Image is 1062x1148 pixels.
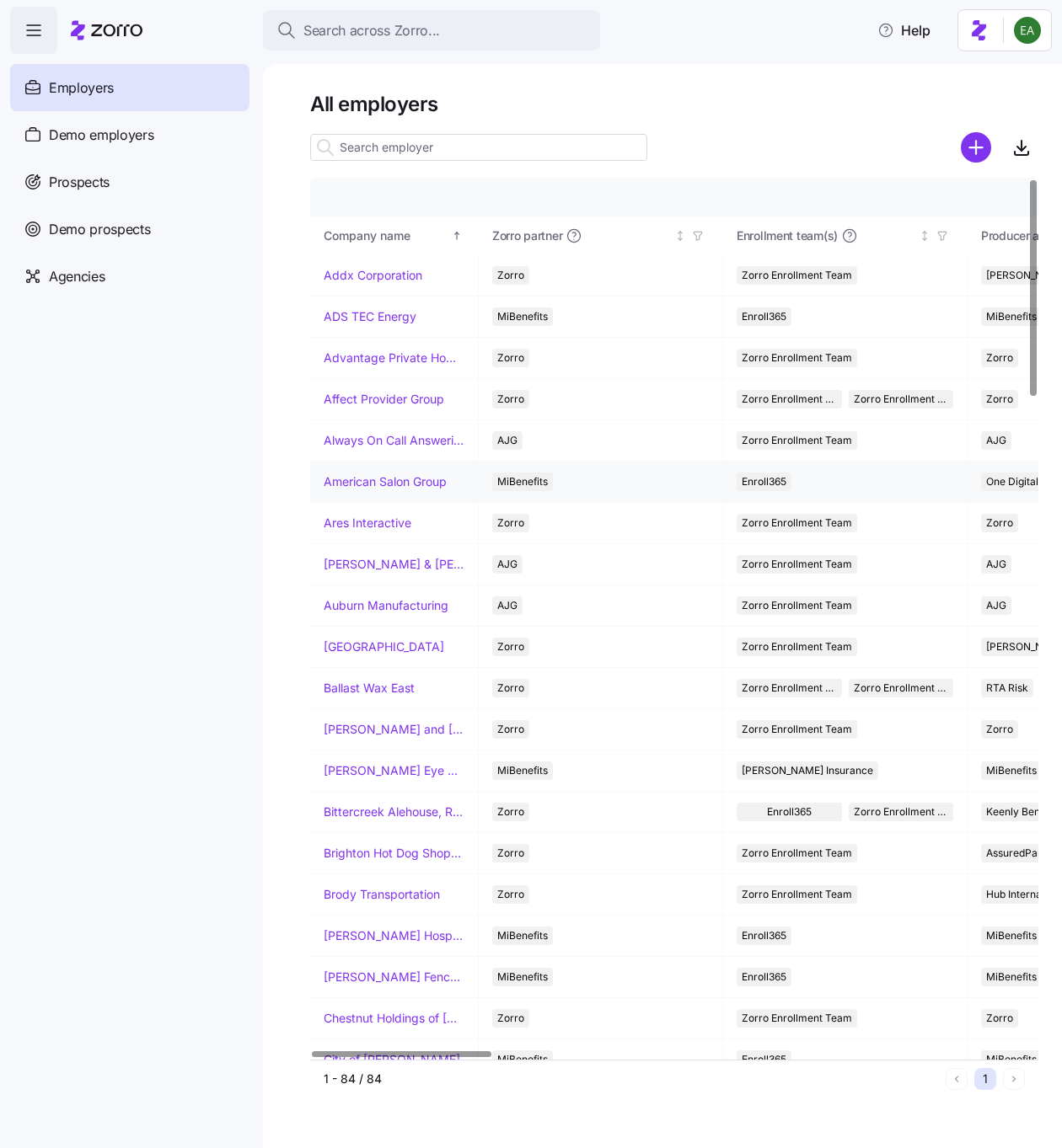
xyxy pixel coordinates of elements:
a: Ballast Wax East [324,680,415,697]
span: MiBenefits [986,926,1037,945]
a: Advantage Private Home Care [324,350,464,366]
span: Zorro Enrollment Team [742,431,852,450]
span: Zorro [986,1009,1013,1028]
span: Enroll365 [742,968,786,986]
span: Agencies [49,266,105,287]
span: Zorro Enrollment Team [742,514,852,532]
div: Not sorted [919,230,931,242]
span: Enroll365 [767,803,812,821]
span: AJG [497,431,518,450]
a: Affect Provider Group [324,391,444,408]
span: AJG [986,596,1006,615]
span: One Digital [986,473,1038,491]
a: [PERSON_NAME] and [PERSON_NAME]'s Furniture [324,721,464,738]
span: Zorro Enrollment Team [742,555,852,574]
span: Zorro partner [492,227,562,244]
span: Enroll365 [742,307,786,326]
span: MiBenefits [986,968,1037,986]
a: Demo employers [10,111,249,158]
div: Company name [324,227,448,245]
span: AJG [497,555,518,574]
th: Zorro partnerNot sorted [479,216,723,255]
span: Zorro [497,679,524,697]
span: Zorro [497,266,524,285]
span: MiBenefits [497,761,548,780]
span: Zorro [986,349,1013,367]
a: Brody Transportation [324,886,440,903]
span: Help [877,20,931,40]
a: Bittercreek Alehouse, Red Feather Lounge, Diablo & Sons Saloon [324,804,464,820]
span: Zorro Enrollment Team [742,390,837,408]
span: Prospects [49,172,110,193]
span: Zorro [497,1009,524,1028]
a: Employers [10,64,249,111]
a: Chestnut Holdings of [US_STATE] Inc [324,1010,464,1027]
span: MiBenefits [497,926,548,945]
span: Employers [49,77,114,99]
img: 825f81ac18705407de6586dd0afd9873 [1014,17,1041,44]
span: Zorro [497,514,524,532]
a: Always On Call Answering Service [324,432,464,449]
div: Not sorted [674,230,686,242]
a: Agencies [10,253,249,300]
span: Zorro Enrollment Team [742,844,852,862]
span: Enroll365 [742,926,786,945]
span: Zorro Enrollment Team [854,803,949,821]
span: Zorro [497,638,524,656]
a: [PERSON_NAME] Eye Associates [324,762,464,779]
span: Zorro Enrollment Team [742,1009,852,1028]
span: AJG [986,431,1006,450]
a: Ares Interactive [324,515,411,531]
a: American Salon Group [324,473,447,490]
span: Zorro [497,885,524,904]
span: Zorro [986,720,1013,739]
a: Prospects [10,158,249,206]
svg: add icon [961,132,991,163]
span: MiBenefits [497,473,548,491]
a: [PERSON_NAME] & [PERSON_NAME]'s [324,556,464,573]
span: Zorro [986,514,1013,532]
span: Enroll365 [742,473,786,491]
span: Demo prospects [49,219,151,240]
span: MiBenefits [986,761,1037,780]
span: Zorro [497,844,524,862]
a: ADS TEC Energy [324,308,416,325]
span: Zorro Enrollment Experts [854,679,949,697]
button: Help [864,13,944,47]
span: Enrollment team(s) [737,227,838,244]
button: 1 [974,1068,996,1090]
span: Zorro Enrollment Team [742,885,852,904]
div: 1 - 84 / 84 [324,1071,939,1087]
span: Demo employers [49,125,154,146]
span: Zorro Enrollment Team [742,266,852,285]
span: Zorro Enrollment Team [742,349,852,367]
button: Search across Zorro... [263,10,600,51]
span: Zorro [497,349,524,367]
span: Search across Zorro... [303,20,440,41]
span: MiBenefits [497,307,548,326]
input: Search employer [310,134,647,161]
th: Company nameSorted ascending [310,216,479,255]
th: Enrollment team(s)Not sorted [723,216,968,255]
span: AJG [497,596,518,615]
button: Previous page [946,1068,968,1090]
a: [PERSON_NAME] Hospitality [324,927,464,944]
a: [PERSON_NAME] Fence Company [324,969,464,985]
a: Addx Corporation [324,267,422,284]
span: Keenly Benefits [986,803,1060,821]
a: Brighton Hot Dog Shoppe [324,845,464,862]
span: AJG [986,555,1006,574]
span: Zorro [497,803,524,821]
span: [PERSON_NAME] Insurance [742,761,873,780]
span: Zorro Enrollment Team [742,679,837,697]
button: Next page [1003,1068,1025,1090]
span: RTA Risk [986,679,1028,697]
div: Sorted ascending [451,230,463,242]
a: Auburn Manufacturing [324,597,448,614]
span: Zorro [986,390,1013,408]
a: Demo prospects [10,206,249,253]
h1: All employers [310,91,1038,117]
span: Zorro Enrollment Team [742,638,852,656]
span: Zorro Enrollment Team [742,720,852,739]
span: MiBenefits [986,307,1037,326]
